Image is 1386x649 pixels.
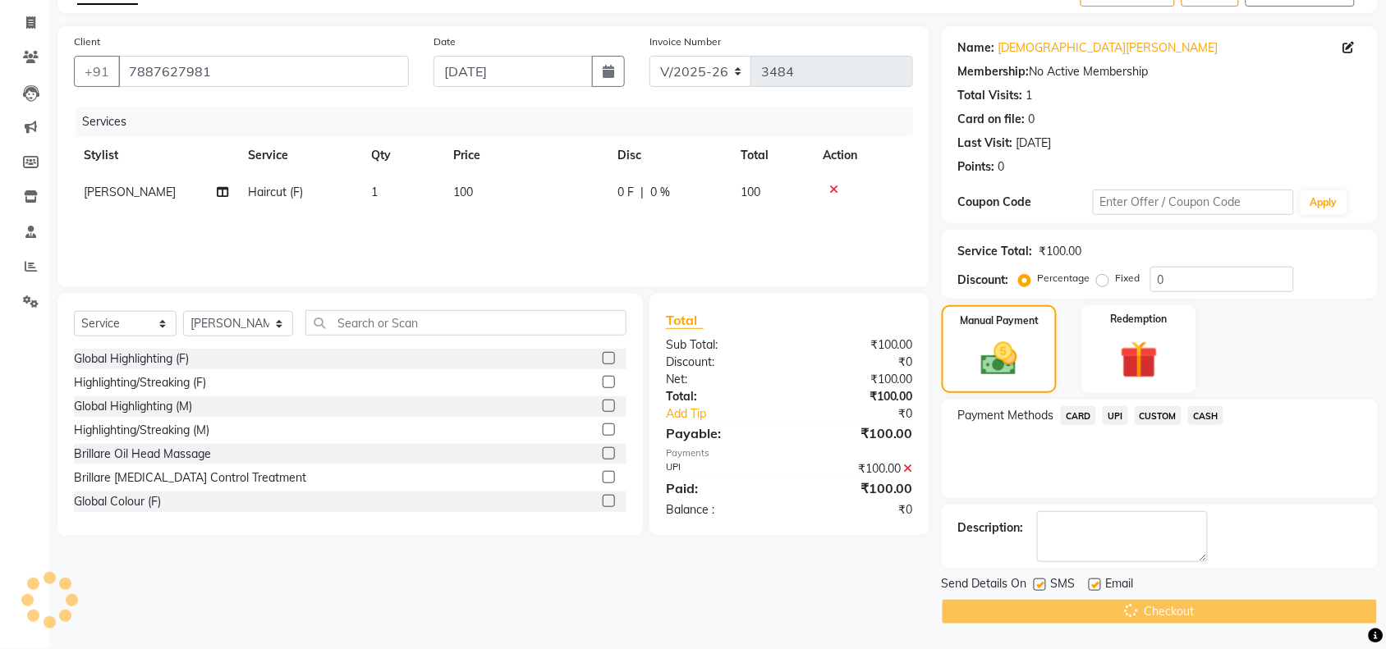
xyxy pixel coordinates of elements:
[731,137,813,174] th: Total
[248,185,303,199] span: Haircut (F)
[1111,312,1168,327] label: Redemption
[1026,87,1033,104] div: 1
[74,469,306,487] div: Brillare [MEDICAL_DATA] Control Treatment
[1017,135,1052,152] div: [DATE]
[958,272,1009,289] div: Discount:
[789,460,925,478] div: ₹100.00
[1061,406,1096,425] span: CARD
[654,371,790,388] div: Net:
[958,243,1033,260] div: Service Total:
[654,405,812,423] a: Add Tip
[942,575,1027,596] span: Send Details On
[76,107,925,137] div: Services
[84,185,176,199] span: [PERSON_NAME]
[1106,575,1134,596] span: Email
[434,34,456,49] label: Date
[118,56,409,87] input: Search by Name/Mobile/Email/Code
[958,87,1023,104] div: Total Visits:
[958,135,1013,152] div: Last Visit:
[970,338,1029,380] img: _cash.svg
[1108,336,1170,383] img: _gift.svg
[958,39,995,57] div: Name:
[666,446,913,460] div: Payments
[1116,271,1140,286] label: Fixed
[1051,575,1076,596] span: SMS
[958,407,1054,424] span: Payment Methods
[654,501,790,519] div: Balance :
[958,111,1026,128] div: Card on file:
[617,184,634,201] span: 0 F
[998,39,1218,57] a: [DEMOGRAPHIC_DATA][PERSON_NAME]
[238,137,361,174] th: Service
[305,310,626,336] input: Search or Scan
[361,137,443,174] th: Qty
[958,63,1361,80] div: No Active Membership
[74,422,209,439] div: Highlighting/Streaking (M)
[1103,406,1128,425] span: UPI
[74,446,211,463] div: Brillare Oil Head Massage
[812,405,925,423] div: ₹0
[654,388,790,405] div: Total:
[1301,190,1347,215] button: Apply
[958,194,1093,211] div: Coupon Code
[1135,406,1182,425] span: CUSTOM
[1029,111,1035,128] div: 0
[74,374,206,391] div: Highlighting/Streaking (F)
[74,398,192,415] div: Global Highlighting (M)
[74,34,100,49] label: Client
[654,423,790,443] div: Payable:
[1093,190,1294,215] input: Enter Offer / Coupon Code
[958,519,1024,537] div: Description:
[650,184,670,201] span: 0 %
[998,158,1005,176] div: 0
[741,185,760,199] span: 100
[813,137,913,174] th: Action
[608,137,731,174] th: Disc
[789,354,925,371] div: ₹0
[654,478,790,498] div: Paid:
[958,158,995,176] div: Points:
[649,34,721,49] label: Invoice Number
[74,350,189,368] div: Global Highlighting (F)
[654,354,790,371] div: Discount:
[74,137,238,174] th: Stylist
[654,460,790,478] div: UPI
[666,312,704,329] span: Total
[789,478,925,498] div: ₹100.00
[74,493,161,510] div: Global Colour (F)
[1188,406,1223,425] span: CASH
[1039,243,1082,260] div: ₹100.00
[453,185,473,199] span: 100
[443,137,608,174] th: Price
[789,371,925,388] div: ₹100.00
[74,56,120,87] button: +91
[789,423,925,443] div: ₹100.00
[789,336,925,354] div: ₹100.00
[654,336,790,354] div: Sub Total:
[958,63,1030,80] div: Membership:
[640,184,644,201] span: |
[789,501,925,519] div: ₹0
[371,185,378,199] span: 1
[789,388,925,405] div: ₹100.00
[1038,271,1090,286] label: Percentage
[960,313,1039,328] label: Manual Payment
